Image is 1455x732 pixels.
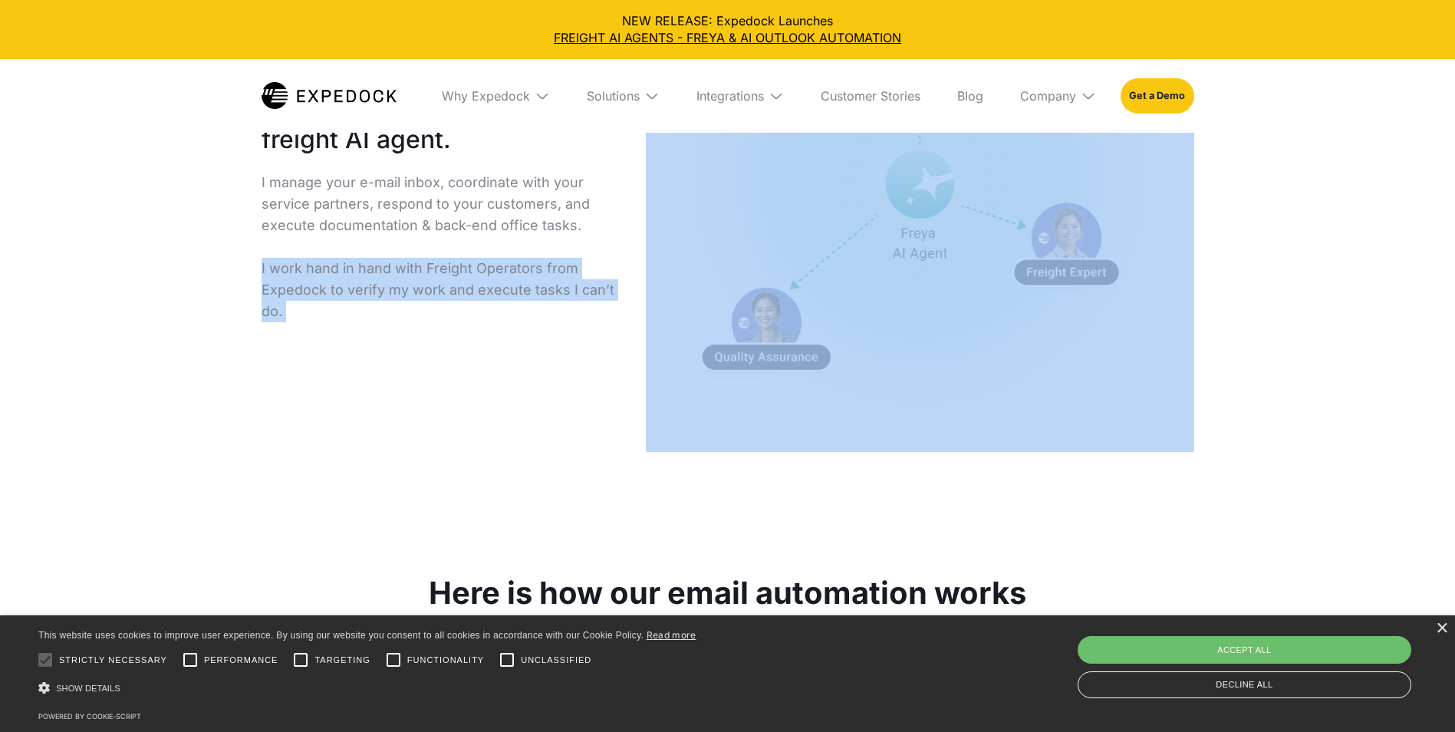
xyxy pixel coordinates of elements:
[204,654,278,667] span: Performance
[1121,78,1193,114] a: Get a Demo
[12,29,1443,46] a: FREIGHT AI AGENTS - FREYA & AI OUTLOOK AUTOMATION
[1078,636,1411,664] div: Accept all
[38,678,696,699] div: Show details
[1020,88,1076,104] div: Company
[696,88,764,104] div: Integrations
[808,59,933,133] a: Customer Stories
[407,654,484,667] span: Functionality
[945,59,996,133] a: Blog
[12,12,1443,47] div: NEW RELEASE: Expedock Launches
[429,575,1026,612] h1: Here is how our email automation works
[314,654,370,667] span: Targeting
[521,654,591,667] span: Unclassified
[38,712,141,720] a: Powered by cookie-script
[56,684,120,693] span: Show details
[38,630,644,641] span: This website uses cookies to improve user experience. By using our website you consent to all coo...
[684,59,796,133] div: Integrations
[442,88,530,104] div: Why Expedock
[59,654,167,667] span: Strictly necessary
[647,629,696,641] a: Read more
[574,59,672,133] div: Solutions
[1008,59,1108,133] div: Company
[1078,671,1411,698] div: Decline all
[262,172,622,322] p: I manage your e-mail inbox, coordinate with your service partners, respond to your customers, and...
[430,59,562,133] div: Why Expedock
[1200,566,1455,732] iframe: Chat Widget
[587,88,640,104] div: Solutions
